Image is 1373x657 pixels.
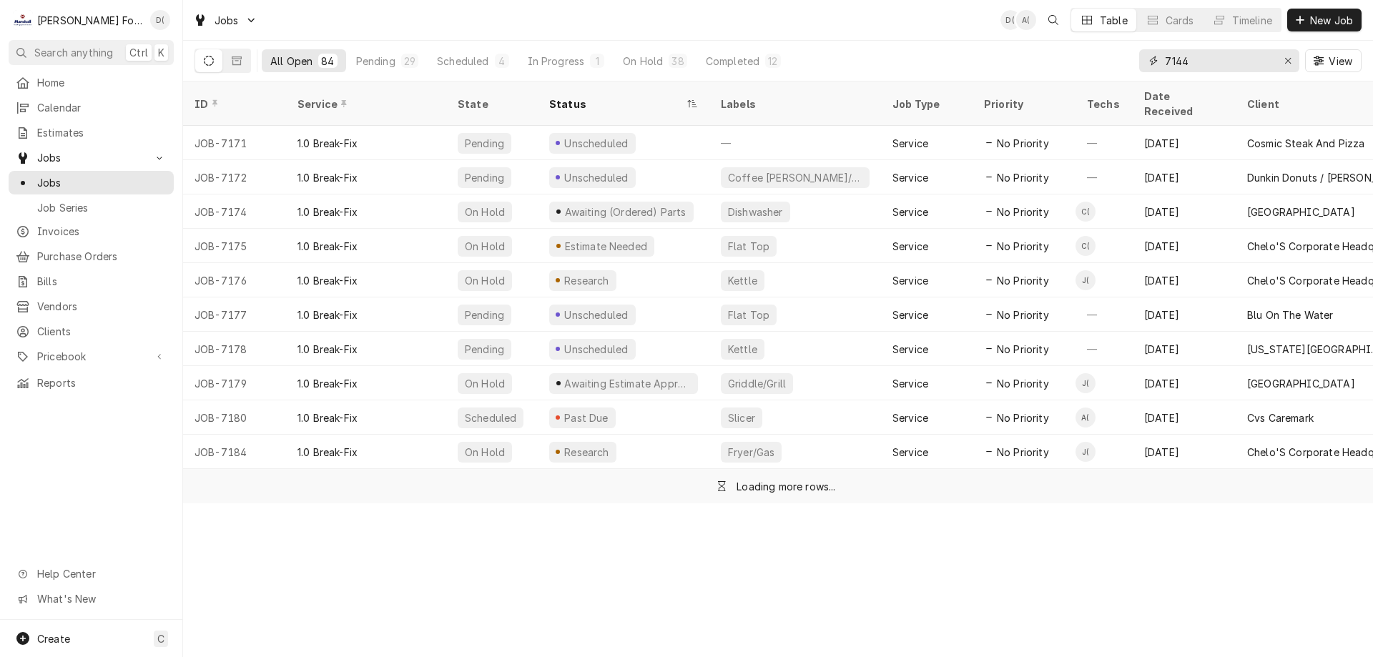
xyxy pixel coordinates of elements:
[297,342,358,357] div: 1.0 Break-Fix
[1133,400,1236,435] div: [DATE]
[549,97,684,112] div: Status
[150,10,170,30] div: Derek Testa (81)'s Avatar
[1076,160,1133,194] div: —
[297,239,358,254] div: 1.0 Break-Fix
[737,479,835,494] div: Loading more rows...
[1133,194,1236,229] div: [DATE]
[727,273,759,288] div: Kettle
[37,324,167,339] span: Clients
[1247,307,1334,322] div: Blu On The Water
[1133,366,1236,400] div: [DATE]
[892,204,928,219] div: Service
[215,13,239,28] span: Jobs
[563,410,611,425] div: Past Due
[1076,202,1096,222] div: C(
[997,204,1049,219] span: No Priority
[183,263,286,297] div: JOB-7176
[37,150,145,165] span: Jobs
[892,136,928,151] div: Service
[463,342,506,357] div: Pending
[892,376,928,391] div: Service
[37,200,167,215] span: Job Series
[150,10,170,30] div: D(
[1133,332,1236,366] div: [DATE]
[1000,10,1020,30] div: Derek Testa (81)'s Avatar
[709,126,881,160] div: —
[1076,236,1096,256] div: Chris Branca (99)'s Avatar
[1165,49,1272,72] input: Keyword search
[768,54,777,69] div: 12
[9,320,174,343] a: Clients
[463,273,506,288] div: On Hold
[892,342,928,357] div: Service
[37,100,167,115] span: Calendar
[183,332,286,366] div: JOB-7178
[563,307,630,322] div: Unscheduled
[1042,9,1065,31] button: Open search
[321,54,334,69] div: 84
[727,307,771,322] div: Flat Top
[997,239,1049,254] span: No Priority
[997,273,1049,288] span: No Priority
[437,54,488,69] div: Scheduled
[1000,10,1020,30] div: D(
[721,97,870,112] div: Labels
[997,342,1049,357] span: No Priority
[37,349,145,364] span: Pricebook
[157,631,164,646] span: C
[1247,410,1314,425] div: Cvs Caremark
[706,54,759,69] div: Completed
[37,13,142,28] div: [PERSON_NAME] Food Equipment Service
[997,307,1049,322] span: No Priority
[623,54,663,69] div: On Hold
[356,54,395,69] div: Pending
[1076,270,1096,290] div: James Lunney (128)'s Avatar
[463,239,506,254] div: On Hold
[1076,373,1096,393] div: J(
[458,97,526,112] div: State
[727,239,771,254] div: Flat Top
[892,273,928,288] div: Service
[1076,407,1096,428] div: Andy Christopoulos (121)'s Avatar
[183,160,286,194] div: JOB-7172
[1076,442,1096,462] div: J(
[183,366,286,400] div: JOB-7179
[727,342,759,357] div: Kettle
[997,376,1049,391] span: No Priority
[183,297,286,332] div: JOB-7177
[1326,54,1355,69] span: View
[1133,435,1236,469] div: [DATE]
[563,273,611,288] div: Research
[9,71,174,94] a: Home
[9,96,174,119] a: Calendar
[13,10,33,30] div: M
[1076,442,1096,462] div: James Lunney (128)'s Avatar
[1076,373,1096,393] div: James Lunney (128)'s Avatar
[9,371,174,395] a: Reports
[892,97,961,112] div: Job Type
[1076,407,1096,428] div: A(
[1166,13,1194,28] div: Cards
[1133,126,1236,160] div: [DATE]
[892,239,928,254] div: Service
[37,299,167,314] span: Vendors
[297,410,358,425] div: 1.0 Break-Fix
[1133,160,1236,194] div: [DATE]
[9,562,174,586] a: Go to Help Center
[34,45,113,60] span: Search anything
[727,445,776,460] div: Fryer/Gas
[37,566,165,581] span: Help Center
[1133,297,1236,332] div: [DATE]
[37,274,167,289] span: Bills
[997,445,1049,460] span: No Priority
[9,219,174,243] a: Invoices
[563,170,630,185] div: Unscheduled
[183,126,286,160] div: JOB-7171
[297,376,358,391] div: 1.0 Break-Fix
[892,445,928,460] div: Service
[183,435,286,469] div: JOB-7184
[1305,49,1362,72] button: View
[37,633,70,645] span: Create
[563,342,630,357] div: Unscheduled
[1076,236,1096,256] div: C(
